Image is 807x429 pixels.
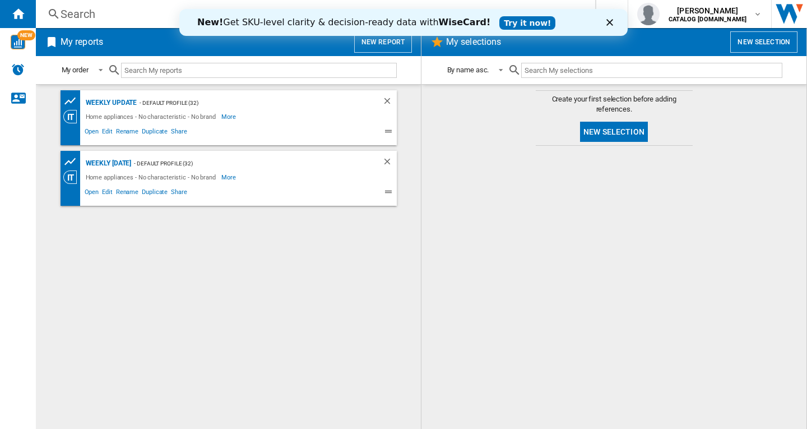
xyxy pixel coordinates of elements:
[179,9,628,36] iframe: Intercom live chat bannière
[382,156,397,170] div: Delete
[131,156,359,170] div: - Default profile (32)
[83,126,101,140] span: Open
[169,126,189,140] span: Share
[382,96,397,110] div: Delete
[83,156,132,170] div: Weekly [DATE]
[221,170,238,184] span: More
[669,5,746,16] span: [PERSON_NAME]
[100,187,114,200] span: Edit
[669,16,746,23] b: CATALOG [DOMAIN_NAME]
[83,170,221,184] div: Home appliances - No characteristic - No brand
[62,66,89,74] div: My order
[221,110,238,123] span: More
[580,122,648,142] button: New selection
[447,66,489,74] div: By name asc.
[100,126,114,140] span: Edit
[114,126,140,140] span: Rename
[121,63,397,78] input: Search My reports
[536,94,693,114] span: Create your first selection before adding references.
[11,35,25,49] img: wise-card.svg
[58,31,105,53] h2: My reports
[140,126,169,140] span: Duplicate
[730,31,797,53] button: New selection
[63,94,83,108] div: Product prices grid
[83,187,101,200] span: Open
[427,10,438,17] div: Fermer
[11,63,25,76] img: alerts-logo.svg
[63,155,83,169] div: Product prices grid
[521,63,782,78] input: Search My selections
[169,187,189,200] span: Share
[444,31,503,53] h2: My selections
[140,187,169,200] span: Duplicate
[637,3,660,25] img: profile.jpg
[63,170,83,184] div: Category View
[114,187,140,200] span: Rename
[83,110,221,123] div: Home appliances - No characteristic - No brand
[61,6,566,22] div: Search
[17,30,35,40] span: NEW
[83,96,137,110] div: Weekly update
[137,96,359,110] div: - Default profile (32)
[63,110,83,123] div: Category View
[354,31,412,53] button: New report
